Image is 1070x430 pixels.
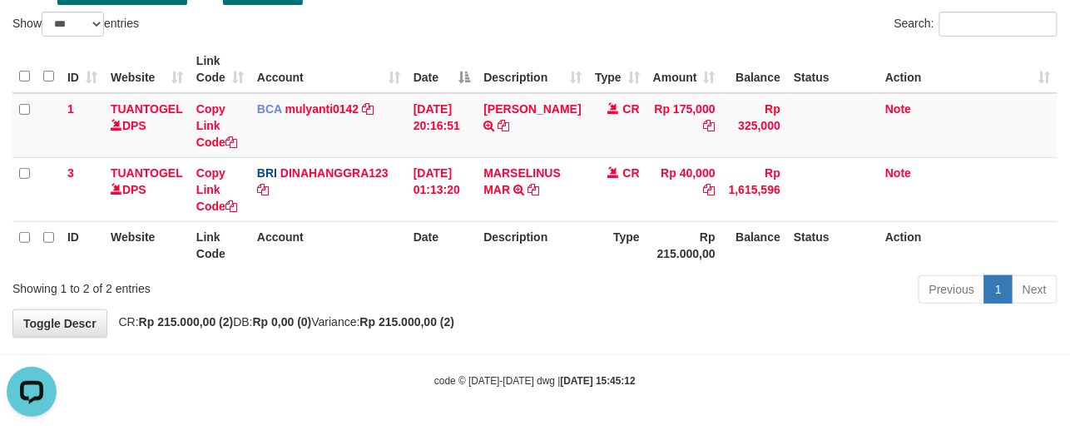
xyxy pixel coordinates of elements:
[104,157,190,221] td: DPS
[704,119,716,132] a: Copy Rp 175,000 to clipboard
[588,46,646,93] th: Type: activate to sort column ascending
[879,46,1058,93] th: Action: activate to sort column ascending
[12,12,139,37] label: Show entries
[196,166,237,213] a: Copy Link Code
[7,7,57,57] button: Open LiveChat chat widget
[894,12,1058,37] label: Search:
[561,375,636,387] strong: [DATE] 15:45:12
[623,102,640,116] span: CR
[190,221,250,269] th: Link Code
[280,166,389,180] a: DINAHANGGRA123
[722,93,787,158] td: Rp 325,000
[139,315,234,329] strong: Rp 215.000,00 (2)
[722,157,787,221] td: Rp 1,615,596
[879,221,1058,269] th: Action
[104,221,190,269] th: Website
[787,46,879,93] th: Status
[257,183,269,196] a: Copy DINAHANGGRA123 to clipboard
[42,12,104,37] select: Showentries
[257,166,277,180] span: BRI
[498,119,509,132] a: Copy JAJA JAHURI to clipboard
[478,46,588,93] th: Description: activate to sort column ascending
[787,221,879,269] th: Status
[111,102,183,116] a: TUANTOGEL
[722,46,787,93] th: Balance
[984,275,1013,304] a: 1
[250,221,407,269] th: Account
[646,46,722,93] th: Amount: activate to sort column ascending
[12,309,107,338] a: Toggle Descr
[196,102,237,149] a: Copy Link Code
[61,46,104,93] th: ID: activate to sort column ascending
[588,221,646,269] th: Type
[360,315,455,329] strong: Rp 215.000,00 (2)
[104,46,190,93] th: Website: activate to sort column ascending
[111,166,183,180] a: TUANTOGEL
[478,221,588,269] th: Description
[919,275,985,304] a: Previous
[250,46,407,93] th: Account: activate to sort column ascending
[407,93,478,158] td: [DATE] 20:16:51
[484,166,562,196] a: MARSELINUS MAR
[407,46,478,93] th: Date: activate to sort column descending
[190,46,250,93] th: Link Code: activate to sort column ascending
[646,93,722,158] td: Rp 175,000
[722,221,787,269] th: Balance
[67,102,74,116] span: 1
[104,93,190,158] td: DPS
[61,221,104,269] th: ID
[885,102,911,116] a: Note
[484,102,582,116] a: [PERSON_NAME]
[528,183,539,196] a: Copy MARSELINUS MAR to clipboard
[646,157,722,221] td: Rp 40,000
[704,183,716,196] a: Copy Rp 40,000 to clipboard
[257,102,282,116] span: BCA
[1012,275,1058,304] a: Next
[646,221,722,269] th: Rp 215.000,00
[407,221,478,269] th: Date
[939,12,1058,37] input: Search:
[253,315,312,329] strong: Rp 0,00 (0)
[623,166,640,180] span: CR
[434,375,636,387] small: code © [DATE]-[DATE] dwg |
[111,315,455,329] span: CR: DB: Variance:
[362,102,374,116] a: Copy mulyanti0142 to clipboard
[407,157,478,221] td: [DATE] 01:13:20
[285,102,359,116] a: mulyanti0142
[885,166,911,180] a: Note
[67,166,74,180] span: 3
[12,274,433,297] div: Showing 1 to 2 of 2 entries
